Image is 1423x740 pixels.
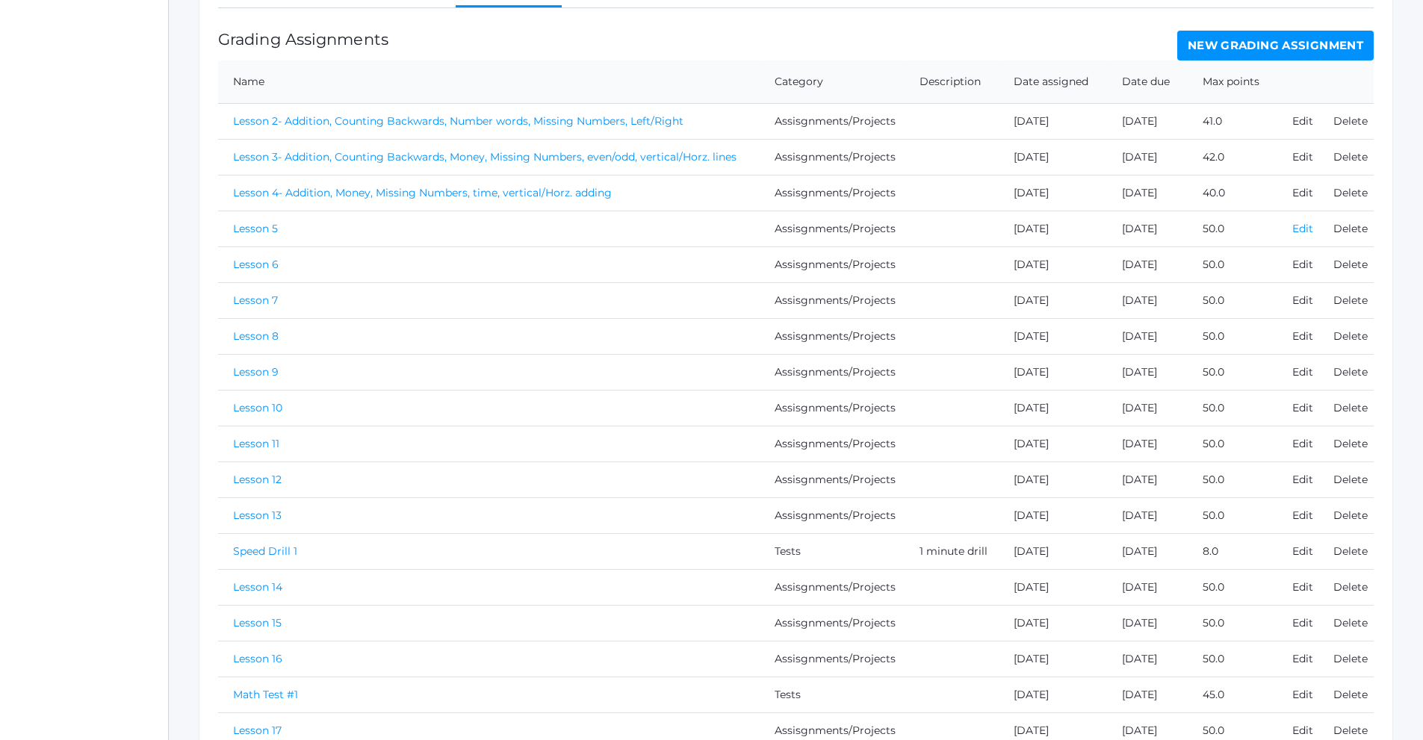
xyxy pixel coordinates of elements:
[1188,247,1277,283] td: 50.0
[1292,401,1313,414] a: Edit
[1292,544,1313,558] a: Edit
[905,60,999,104] th: Description
[1292,258,1313,271] a: Edit
[233,544,297,558] a: Speed Drill 1
[905,534,999,570] td: 1 minute drill
[1292,652,1313,665] a: Edit
[233,293,278,307] a: Lesson 7
[999,319,1107,355] td: [DATE]
[760,283,905,319] td: Assisgnments/Projects
[1292,293,1313,307] a: Edit
[1107,319,1188,355] td: [DATE]
[1107,140,1188,175] td: [DATE]
[1188,641,1277,677] td: 50.0
[233,258,279,271] a: Lesson 6
[1292,688,1313,701] a: Edit
[760,175,905,211] td: Assisgnments/Projects
[1188,60,1277,104] th: Max points
[1333,544,1368,558] a: Delete
[233,186,612,199] a: Lesson 4- Addition, Money, Missing Numbers, time, vertical/Horz. adding
[1292,473,1313,486] a: Edit
[999,247,1107,283] td: [DATE]
[760,355,905,391] td: Assisgnments/Projects
[1333,580,1368,594] a: Delete
[1333,437,1368,450] a: Delete
[1188,391,1277,426] td: 50.0
[760,319,905,355] td: Assisgnments/Projects
[999,498,1107,534] td: [DATE]
[1292,114,1313,128] a: Edit
[233,616,282,629] a: Lesson 15
[760,570,905,606] td: Assisgnments/Projects
[1107,391,1188,426] td: [DATE]
[1188,104,1277,140] td: 41.0
[1188,140,1277,175] td: 42.0
[1107,606,1188,641] td: [DATE]
[1188,283,1277,319] td: 50.0
[999,606,1107,641] td: [DATE]
[1333,293,1368,307] a: Delete
[1188,355,1277,391] td: 50.0
[1107,426,1188,462] td: [DATE]
[1333,222,1368,235] a: Delete
[1292,616,1313,629] a: Edit
[1333,401,1368,414] a: Delete
[233,114,683,128] a: Lesson 2- Addition, Counting Backwards, Number words, Missing Numbers, Left/Right
[1107,175,1188,211] td: [DATE]
[999,175,1107,211] td: [DATE]
[233,580,282,594] a: Lesson 14
[1333,724,1368,737] a: Delete
[999,426,1107,462] td: [DATE]
[760,534,905,570] td: Tests
[1292,186,1313,199] a: Edit
[1333,509,1368,522] a: Delete
[1292,509,1313,522] a: Edit
[233,329,279,343] a: Lesson 8
[1333,652,1368,665] a: Delete
[999,104,1107,140] td: [DATE]
[1107,104,1188,140] td: [DATE]
[1188,534,1277,570] td: 8.0
[233,437,279,450] a: Lesson 11
[1107,677,1188,713] td: [DATE]
[1292,365,1313,379] a: Edit
[233,724,282,737] a: Lesson 17
[1107,60,1188,104] th: Date due
[233,365,279,379] a: Lesson 9
[760,677,905,713] td: Tests
[1188,570,1277,606] td: 50.0
[233,652,282,665] a: Lesson 16
[760,462,905,498] td: Assisgnments/Projects
[218,31,388,48] h1: Grading Assignments
[1188,211,1277,247] td: 50.0
[760,641,905,677] td: Assisgnments/Projects
[999,60,1107,104] th: Date assigned
[1107,498,1188,534] td: [DATE]
[233,222,278,235] a: Lesson 5
[1107,247,1188,283] td: [DATE]
[1107,570,1188,606] td: [DATE]
[233,473,282,486] a: Lesson 12
[1107,355,1188,391] td: [DATE]
[233,401,282,414] a: Lesson 10
[1333,329,1368,343] a: Delete
[1333,365,1368,379] a: Delete
[1333,186,1368,199] a: Delete
[999,211,1107,247] td: [DATE]
[1333,473,1368,486] a: Delete
[1107,462,1188,498] td: [DATE]
[1292,724,1313,737] a: Edit
[1188,426,1277,462] td: 50.0
[1188,606,1277,641] td: 50.0
[760,247,905,283] td: Assisgnments/Projects
[999,570,1107,606] td: [DATE]
[1292,437,1313,450] a: Edit
[1292,329,1313,343] a: Edit
[1188,462,1277,498] td: 50.0
[1292,150,1313,164] a: Edit
[999,462,1107,498] td: [DATE]
[760,391,905,426] td: Assisgnments/Projects
[760,498,905,534] td: Assisgnments/Projects
[1107,641,1188,677] td: [DATE]
[1333,258,1368,271] a: Delete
